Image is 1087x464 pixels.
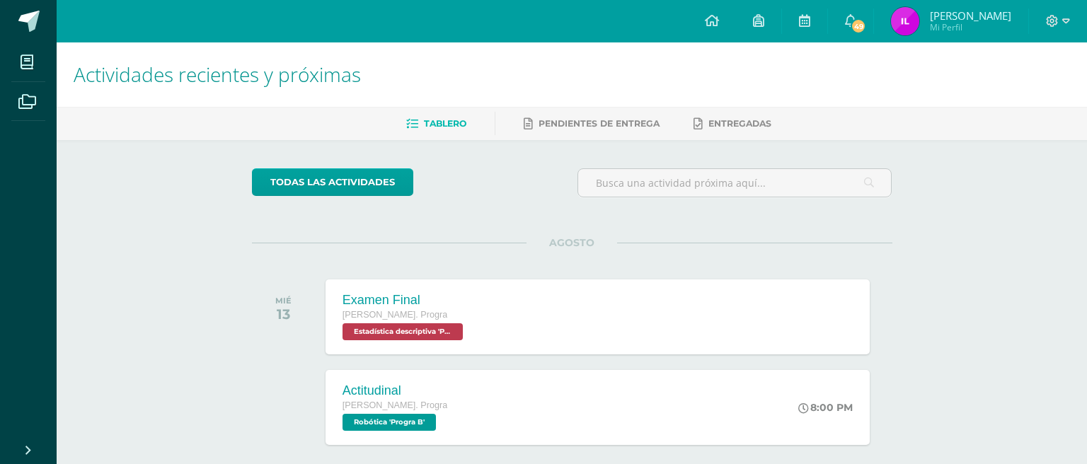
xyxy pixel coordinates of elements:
a: Entregadas [694,112,771,135]
span: 49 [851,18,866,34]
span: Entregadas [708,118,771,129]
div: Actitudinal [343,383,447,398]
span: [PERSON_NAME]. Progra [343,310,447,320]
div: 8:00 PM [798,401,853,414]
img: 6847cf394c72b0473434c20edb334d37.png [891,7,919,35]
span: Robótica 'Progra B' [343,414,436,431]
span: Actividades recientes y próximas [74,61,361,88]
span: Mi Perfil [930,21,1011,33]
a: todas las Actividades [252,168,413,196]
input: Busca una actividad próxima aquí... [578,169,892,197]
div: MIÉ [275,296,292,306]
span: [PERSON_NAME] [930,8,1011,23]
span: Estadística descriptiva 'Progra B' [343,323,463,340]
a: Tablero [406,112,466,135]
div: 13 [275,306,292,323]
span: [PERSON_NAME]. Progra [343,400,447,410]
span: AGOSTO [527,236,617,249]
div: Examen Final [343,293,466,308]
a: Pendientes de entrega [524,112,660,135]
span: Tablero [424,118,466,129]
span: Pendientes de entrega [539,118,660,129]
